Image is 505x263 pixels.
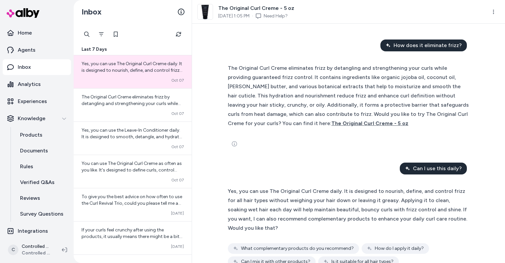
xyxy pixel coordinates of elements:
a: If your curls feel crunchy after using the products, it usually means there might be a bit of pro... [74,221,192,254]
a: You can use The Original Curl Creme as often as you like. It's designed to define curls, control ... [74,155,192,188]
button: See more [228,137,241,150]
p: Verified Q&As [20,178,55,186]
span: Controlled Chaos [22,250,51,256]
p: Agents [18,46,36,54]
span: The Original Curl Creme - 5 oz [218,4,294,12]
a: Survey Questions [13,206,71,222]
span: How does it eliminate frizz? [394,41,462,49]
a: To give you the best advice on how often to use the Curl Revival Trio, could you please tell me a... [74,188,192,221]
p: Rules [20,163,33,171]
span: The Original Curl Creme eliminates frizz by detangling and strengthening your curls while providi... [82,94,184,192]
p: Survey Questions [20,210,63,218]
button: Filter [95,28,108,41]
span: · [252,13,253,19]
a: Products [13,127,71,143]
span: Yes, you can use The Original Curl Creme daily. It is designed to nourish, define, and control fr... [82,61,182,119]
span: [DATE] [171,211,184,216]
h2: Inbox [82,7,102,17]
span: [DATE] 1:05 PM [218,13,250,19]
a: Yes, you can use the Leave-In Conditioner daily. It is designed to smooth, detangle, and hydrate ... [74,121,192,155]
span: C [8,245,18,255]
a: Need Help? [264,13,288,19]
a: Yes, you can use The Original Curl Creme daily. It is designed to nourish, define, and control fr... [74,55,192,88]
p: Reviews [20,194,40,202]
p: Documents [20,147,48,155]
a: Verified Q&As [13,174,71,190]
span: [DATE] [171,244,184,249]
p: Inbox [18,63,31,71]
img: alby Logo [7,8,39,18]
span: The Original Curl Creme - 5 oz [331,120,408,126]
span: What complementary products do you recommend? [241,245,354,252]
p: Controlled Chaos Shopify [22,243,51,250]
span: Oct 07 [171,177,184,183]
span: To give you the best advice on how often to use the Curl Revival Trio, could you please tell me a... [82,194,183,239]
a: Reviews [13,190,71,206]
span: The Original Curl Creme eliminates frizz by detangling and strengthening your curls while providi... [228,65,469,126]
span: Can I use this daily? [413,165,462,172]
a: Analytics [3,76,71,92]
span: Oct 07 [171,111,184,116]
span: Oct 07 [171,78,184,83]
a: Inbox [3,59,71,75]
span: Yes, you can use The Original Curl Creme daily. It is designed to nourish, define, and control fr... [228,188,467,231]
p: Analytics [18,80,41,88]
button: CControlled Chaos ShopifyControlled Chaos [4,239,57,260]
p: Knowledge [18,115,45,122]
img: 5OzCurl_6a9bfac3-aabe-427f-8642-a1399a297fc0.webp [198,4,213,19]
span: How do I apply it daily? [375,245,424,252]
a: Home [3,25,71,41]
span: Oct 07 [171,144,184,149]
a: Agents [3,42,71,58]
p: Home [18,29,32,37]
a: Rules [13,159,71,174]
a: Experiences [3,93,71,109]
p: Products [20,131,42,139]
span: Last 7 Days [82,46,107,53]
button: Refresh [172,28,185,41]
p: Integrations [18,227,48,235]
span: You can use The Original Curl Creme as often as you like. It's designed to define curls, control ... [82,161,182,225]
a: Integrations [3,223,71,239]
p: Experiences [18,97,47,105]
span: Yes, you can use the Leave-In Conditioner daily. It is designed to smooth, detangle, and hydrate ... [82,127,184,186]
a: Documents [13,143,71,159]
button: Knowledge [3,111,71,126]
a: The Original Curl Creme eliminates frizz by detangling and strengthening your curls while providi... [74,88,192,121]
